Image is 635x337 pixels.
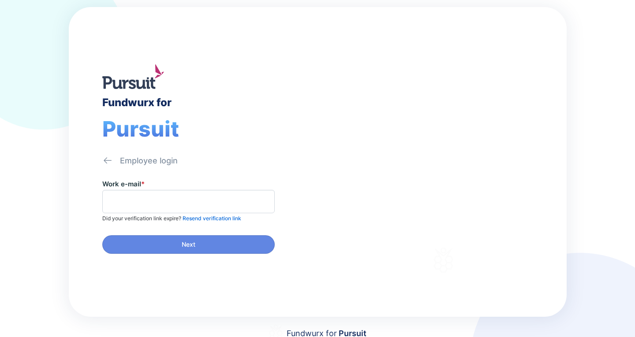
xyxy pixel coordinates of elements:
[183,215,241,222] span: Resend verification link
[102,180,145,188] label: Work e-mail
[102,96,172,109] div: Fundwurx for
[368,124,437,132] div: Welcome to
[102,235,275,254] button: Next
[182,240,195,249] span: Next
[368,175,519,200] div: Thank you for choosing Fundwurx as your partner in driving positive social impact!
[102,215,241,222] p: Did your verification link expire?
[102,116,179,142] span: Pursuit
[368,136,469,157] div: Fundwurx
[102,64,164,89] img: logo.jpg
[120,156,178,166] div: Employee login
